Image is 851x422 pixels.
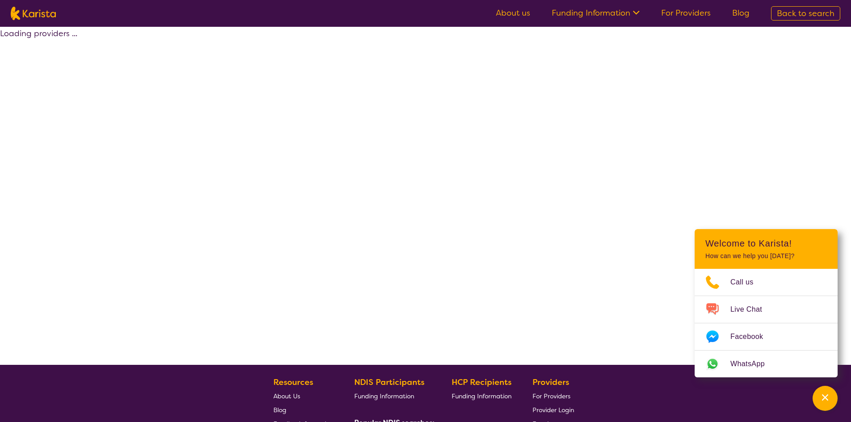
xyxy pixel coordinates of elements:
b: Providers [532,377,569,388]
ul: Choose channel [695,269,838,377]
span: Funding Information [354,392,414,400]
h2: Welcome to Karista! [705,238,827,249]
button: Channel Menu [813,386,838,411]
a: About us [496,8,530,18]
a: Provider Login [532,403,574,417]
span: Live Chat [730,303,773,316]
span: Call us [730,276,764,289]
span: Back to search [777,8,834,19]
span: Provider Login [532,406,574,414]
div: Channel Menu [695,229,838,377]
a: Web link opens in a new tab. [695,351,838,377]
a: Back to search [771,6,840,21]
span: WhatsApp [730,357,776,371]
span: For Providers [532,392,570,400]
span: Funding Information [452,392,511,400]
img: Karista logo [11,7,56,20]
a: Funding Information [452,389,511,403]
span: About Us [273,392,300,400]
p: How can we help you [DATE]? [705,252,827,260]
a: Blog [732,8,750,18]
a: For Providers [532,389,574,403]
a: Funding Information [552,8,640,18]
span: Facebook [730,330,774,343]
b: HCP Recipients [452,377,511,388]
a: About Us [273,389,333,403]
span: Blog [273,406,286,414]
a: Blog [273,403,333,417]
a: Funding Information [354,389,431,403]
b: NDIS Participants [354,377,424,388]
b: Resources [273,377,313,388]
a: For Providers [661,8,711,18]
